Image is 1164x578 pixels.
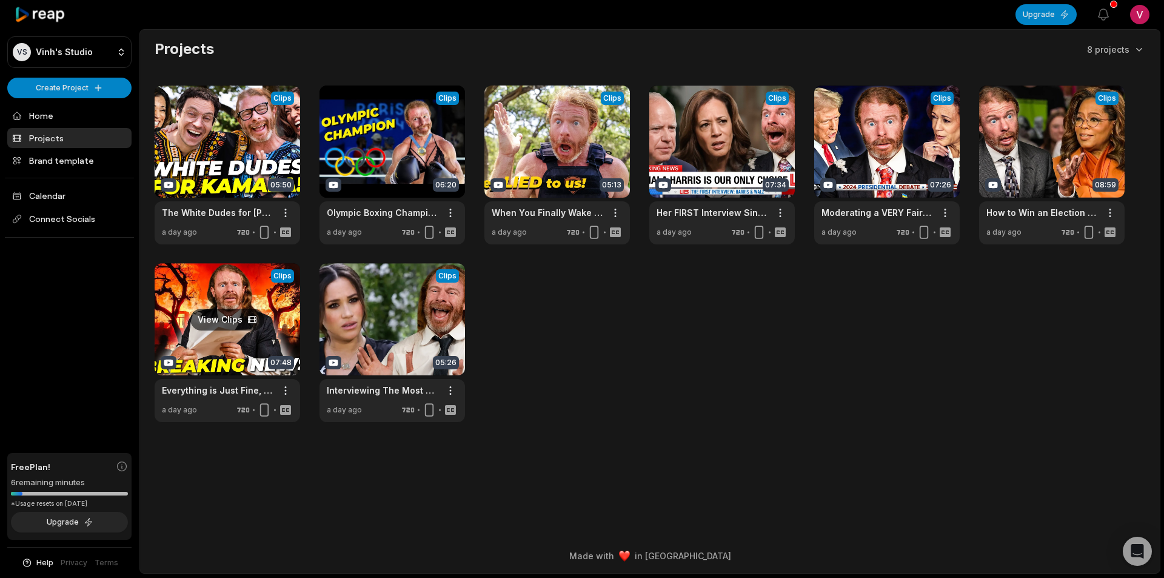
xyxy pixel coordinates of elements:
[1123,537,1152,566] div: Open Intercom Messenger
[7,78,132,98] button: Create Project
[657,206,768,219] a: Her FIRST Interview Since Running for President!
[1087,43,1145,56] button: 8 projects
[36,557,53,568] span: Help
[11,477,128,489] div: 6 remaining minutes
[11,499,128,508] div: *Usage resets on [DATE]
[7,128,132,148] a: Projects
[95,557,118,568] a: Terms
[986,206,1098,219] a: How to Win an Election Without Saying Anything
[492,206,603,219] a: When You Finally Wake Up!
[7,150,132,170] a: Brand template
[61,557,87,568] a: Privacy
[11,460,50,473] span: Free Plan!
[7,186,132,206] a: Calendar
[36,47,93,58] p: Vinh's Studio
[151,549,1149,562] div: Made with in [GEOGRAPHIC_DATA]
[327,384,438,397] a: Interviewing The Most Charming Woman in the World!
[1015,4,1077,25] button: Upgrade
[327,206,438,219] a: Olympic Boxing Champion Interview!
[162,206,273,219] a: The White Dudes for [PERSON_NAME]!
[7,208,132,230] span: Connect Socials
[21,557,53,568] button: Help
[7,106,132,126] a: Home
[162,384,273,397] a: Everything is Just Fine, Trust Us - News Update!
[13,43,31,61] div: VS
[821,206,933,219] a: Moderating a VERY Fair Presidential Debate
[619,551,630,562] img: heart emoji
[11,512,128,533] button: Upgrade
[155,39,214,59] h2: Projects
